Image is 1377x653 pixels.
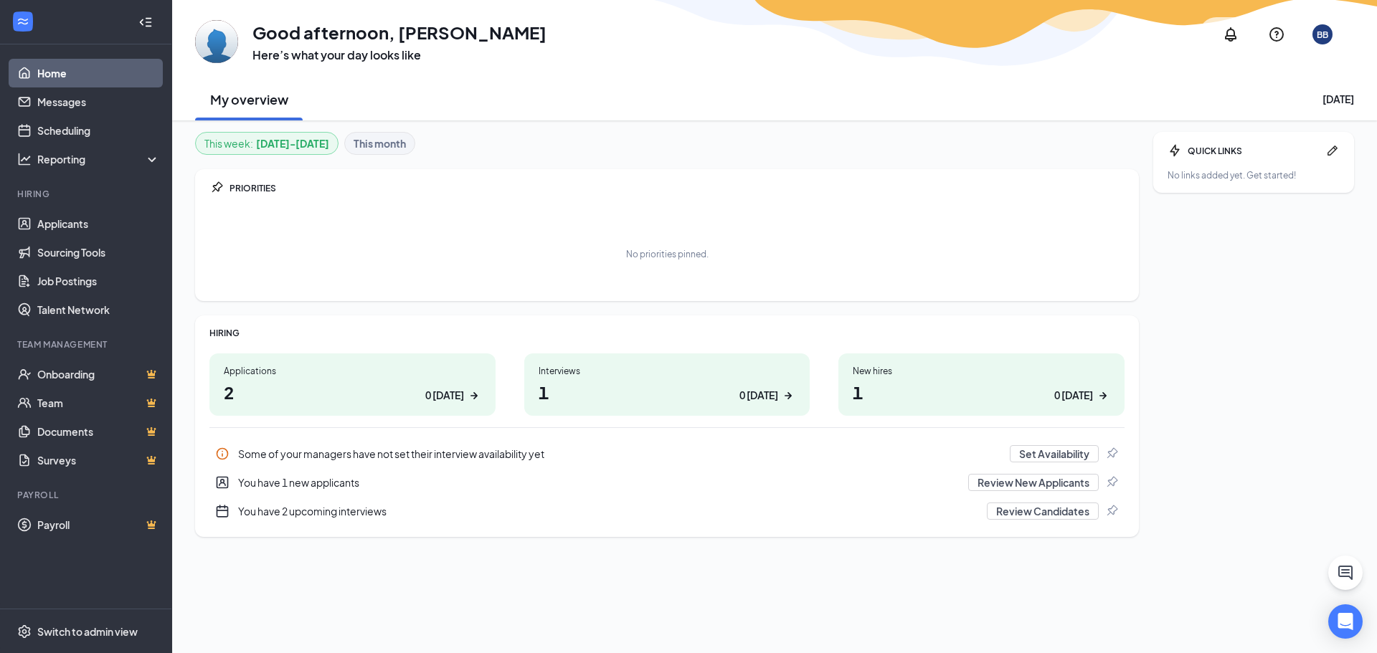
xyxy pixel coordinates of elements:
[1096,389,1110,403] svg: ArrowRight
[209,468,1125,497] a: UserEntityYou have 1 new applicantsReview New ApplicantsPin
[1328,604,1363,639] div: Open Intercom Messenger
[1337,564,1354,581] svg: ChatActive
[224,380,481,404] h1: 2
[781,389,795,403] svg: ArrowRight
[1168,169,1340,181] div: No links added yet. Get started!
[238,447,1001,461] div: Some of your managers have not set their interview availability yet
[739,388,778,403] div: 0 [DATE]
[37,152,161,166] div: Reporting
[1104,504,1119,518] svg: Pin
[37,87,160,116] a: Messages
[1010,445,1099,462] button: Set Availability
[209,439,1125,468] div: Some of your managers have not set their interview availability yet
[987,502,1099,520] button: Review Candidates
[224,365,481,377] div: Applications
[1054,388,1093,403] div: 0 [DATE]
[425,388,464,403] div: 0 [DATE]
[37,267,160,295] a: Job Postings
[37,295,160,324] a: Talent Network
[238,504,978,518] div: You have 2 upcoming interviews
[968,474,1099,491] button: Review New Applicants
[37,389,160,417] a: TeamCrown
[37,417,160,446] a: DocumentsCrown
[37,238,160,267] a: Sourcing Tools
[1104,447,1119,461] svg: Pin
[209,497,1125,525] a: CalendarNewYou have 2 upcoming interviewsReview CandidatesPin
[1317,29,1328,41] div: BB
[626,248,709,260] div: No priorities pinned.
[215,447,229,461] svg: Info
[37,116,160,145] a: Scheduling
[853,380,1110,404] h1: 1
[37,624,138,639] div: Switch to admin view
[37,446,160,475] a: SurveysCrown
[229,182,1125,194] div: PRIORITIES
[1328,556,1363,590] button: ChatActive
[37,209,160,238] a: Applicants
[256,135,329,151] b: [DATE] - [DATE]
[215,475,229,490] svg: UserEntity
[138,15,153,29] svg: Collapse
[16,14,30,29] svg: WorkstreamLogo
[1222,26,1239,43] svg: Notifications
[238,475,960,490] div: You have 1 new applicants
[209,353,496,416] a: Applications20 [DATE]ArrowRight
[17,489,157,501] div: Payroll
[215,504,229,518] svg: CalendarNew
[210,90,288,108] h2: My overview
[17,152,32,166] svg: Analysis
[252,20,546,44] h1: Good afternoon, [PERSON_NAME]
[37,360,160,389] a: OnboardingCrown
[1104,475,1119,490] svg: Pin
[209,468,1125,497] div: You have 1 new applicants
[1268,26,1285,43] svg: QuestionInfo
[1188,145,1320,157] div: QUICK LINKS
[539,365,796,377] div: Interviews
[37,510,160,539] a: PayrollCrown
[467,389,481,403] svg: ArrowRight
[204,135,329,151] div: This week :
[17,624,32,639] svg: Settings
[209,497,1125,525] div: You have 2 upcoming interviews
[853,365,1110,377] div: New hires
[37,59,160,87] a: Home
[209,439,1125,468] a: InfoSome of your managers have not set their interview availability yetSet AvailabilityPin
[252,47,546,63] h3: Here’s what your day looks like
[539,380,796,404] h1: 1
[354,135,406,151] b: This month
[1322,92,1354,106] div: [DATE]
[524,353,810,416] a: Interviews10 [DATE]ArrowRight
[209,181,224,195] svg: Pin
[1168,143,1182,158] svg: Bolt
[195,20,238,63] img: Brendan Beaudreault
[1325,143,1340,158] svg: Pen
[17,188,157,200] div: Hiring
[209,327,1125,339] div: HIRING
[838,353,1125,416] a: New hires10 [DATE]ArrowRight
[17,338,157,351] div: Team Management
